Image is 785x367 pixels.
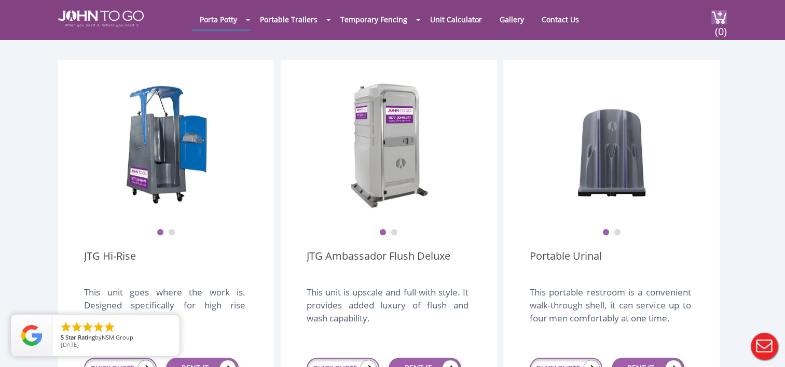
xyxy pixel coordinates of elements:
[307,286,468,335] div: This unit is upscale and full with style. It provides added luxury of flush and wash capability.
[58,10,144,27] img: JOHN to go
[84,286,245,335] div: This unit goes where the work is. Designed specifically for high rise construction.
[102,333,133,341] span: NSM Group
[534,9,587,30] a: Contact Us
[333,9,415,30] a: Temporary Fencing
[422,9,490,30] a: Unit Calculator
[92,321,105,333] li: 
[492,9,532,30] a: Gallery
[61,334,171,342] span: by
[61,341,79,348] span: [DATE]
[61,333,64,341] span: 5
[125,81,208,210] img: JTG Hi-Rise Unit
[84,249,136,278] a: JTG Hi-Rise
[21,325,42,346] img: Review Rating
[743,326,785,367] button: Live Chat
[529,249,601,278] a: Portable Urinal
[252,9,325,30] a: Portable Trailers
[570,81,653,210] img: urinal unit 1
[529,286,691,335] div: This portable restroom is a convenient walk-through shell, it can service up to four men comforta...
[602,229,610,236] button: 1 of 2
[711,10,727,24] img: cart a
[65,333,95,341] span: Star Rating
[379,229,387,236] button: 1 of 2
[614,229,621,236] button: 2 of 2
[103,321,116,333] li: 
[307,249,450,278] a: JTG Ambassador Flush Deluxe
[391,229,398,236] button: 2 of 2
[71,321,83,333] li: 
[192,9,245,30] a: Porta Potty
[714,16,727,38] span: (0)
[157,229,164,236] button: 1 of 2
[81,321,94,333] li: 
[168,229,175,236] button: 2 of 2
[60,321,72,333] li: 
